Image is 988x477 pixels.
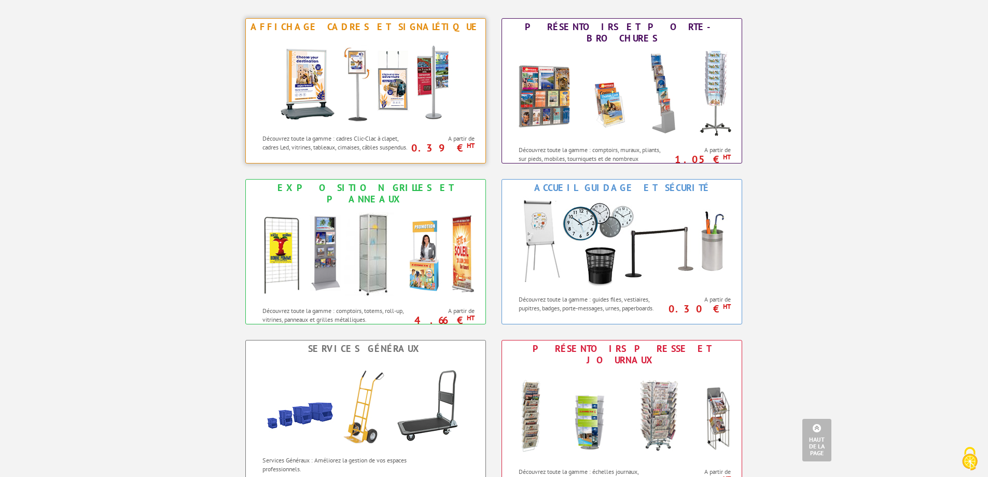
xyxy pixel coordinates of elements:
div: Présentoirs et Porte-brochures [505,21,739,44]
p: Découvrez toute la gamme : comptoirs, totems, roll-up, vitrines, panneaux et grilles métalliques. [262,306,410,324]
div: Accueil Guidage et Sécurité [505,182,739,194]
img: Présentoirs et Porte-brochures [508,47,736,140]
p: 0.30 € [664,306,731,312]
span: A partir de [413,134,475,143]
img: Affichage Cadres et Signalétique [270,35,462,129]
sup: HT [467,141,475,150]
button: Cookies (fenêtre modale) [952,442,988,477]
p: 4.66 € [408,317,475,323]
p: Découvrez toute la gamme : guides files, vestiaires, pupitres, badges, porte-messages, urnes, pap... [519,295,666,312]
a: Exposition Grilles et Panneaux Exposition Grilles et Panneaux Découvrez toute la gamme : comptoir... [245,179,486,324]
a: Accueil Guidage et Sécurité Accueil Guidage et Sécurité Découvrez toute la gamme : guides files, ... [502,179,742,324]
img: Accueil Guidage et Sécurité [508,196,736,290]
span: A partir de [670,295,731,304]
a: Affichage Cadres et Signalétique Affichage Cadres et Signalétique Découvrez toute la gamme : cadr... [245,18,486,163]
span: A partir de [670,468,731,476]
span: A partir de [413,307,475,315]
p: Découvrez toute la gamme : comptoirs, muraux, pliants, sur pieds, mobiles, tourniquets et de nomb... [519,145,666,172]
img: Cookies (fenêtre modale) [957,446,983,472]
img: Présentoirs Presse et Journaux [508,369,736,462]
p: 1.05 € [664,156,731,162]
div: Exposition Grilles et Panneaux [248,182,483,205]
img: Services Généraux [252,357,480,451]
a: Présentoirs et Porte-brochures Présentoirs et Porte-brochures Découvrez toute la gamme : comptoir... [502,18,742,163]
div: Présentoirs Presse et Journaux [505,343,739,366]
sup: HT [723,153,731,161]
div: Affichage Cadres et Signalétique [248,21,483,33]
p: Découvrez toute la gamme : cadres Clic-Clac à clapet, cadres Led, vitrines, tableaux, cimaises, c... [262,134,410,152]
p: Services Généraux : Améliorez la gestion de vos espaces professionnels. [262,456,410,473]
sup: HT [467,314,475,322]
div: Services Généraux [248,343,483,355]
a: Haut de la page [802,419,831,461]
p: 0.39 € [408,145,475,151]
span: A partir de [670,146,731,154]
sup: HT [723,302,731,311]
img: Exposition Grilles et Panneaux [252,208,480,301]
